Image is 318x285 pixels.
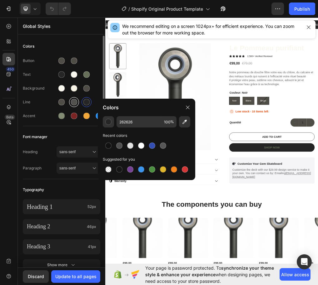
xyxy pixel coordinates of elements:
span: sans-serif [59,149,91,155]
span: Colors [23,43,34,50]
p: Heading 3 [27,243,85,250]
p: Quantité [219,190,291,196]
span: % [170,119,174,125]
p: 30 Day Guarantee [254,17,297,24]
p: Heading 1 [27,203,85,211]
div: €99,00 [218,85,237,94]
p: 100% Money-Back [16,274,59,281]
div: Discard [28,273,44,280]
button: Show more [23,259,100,271]
div: Update to all pages [55,273,97,280]
span: Paragraph [23,165,57,171]
span: Heading [23,149,57,155]
div: SHOP NOW [280,234,307,240]
span: synchronize your theme style & enhance your experience [145,265,274,277]
div: ADD TO CART [276,215,311,221]
p: Global Styles [23,23,100,29]
span: 52px [87,204,96,210]
p: Customize Your Gem Skateboard [233,262,311,269]
p: Colors [103,104,119,111]
span: 46px [87,224,96,230]
span: 41px [88,244,96,250]
div: Button [23,58,57,64]
div: Beta [5,115,15,120]
span: Noir [224,152,231,157]
div: Publish [294,6,310,12]
button: Allow access [280,268,311,281]
div: Suggested for you [103,156,190,163]
span: Font manager [23,133,47,141]
div: 450 [6,67,15,72]
div: Background [23,85,57,91]
span: Beige [273,152,283,157]
div: Accent [23,113,57,119]
div: We recommend editing on a screen 1024px+ for efficient experience. You can zoom out the browser f... [122,23,302,36]
span: Blanc [247,152,257,157]
p: Low stock - 10 items left [229,170,287,177]
div: Undo/Redo [46,3,71,15]
button: Update to all pages [51,270,100,283]
p: +700 5-Start Review [141,17,189,24]
div: €79,00 [240,85,259,94]
div: Recent colors [103,132,190,139]
div: Open Intercom Messenger [297,254,312,269]
div: Line [23,99,57,105]
span: sans-serif [59,165,91,171]
span: Your page is password protected. To when designing pages, we need access to your store password. [145,265,280,284]
div: Text [23,72,57,77]
button: Discard [23,270,49,283]
div: Show more [47,262,76,268]
iframe: Design area [105,13,318,268]
p: Shipping [16,255,37,262]
span: / [128,6,130,12]
input: E.g FFFFFF [117,116,161,127]
button: sans-serif [57,163,100,174]
button: sans-serif [57,146,100,158]
p: Heading 2 [27,223,84,230]
span: Allow access [281,271,309,278]
p: 2,500+ Verified Reviews! [250,74,295,79]
legend: Couleur: Noir [218,137,251,144]
span: Typography [23,186,44,194]
span: Shopify Original Product Template [131,6,203,12]
button: Publish [289,3,315,15]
